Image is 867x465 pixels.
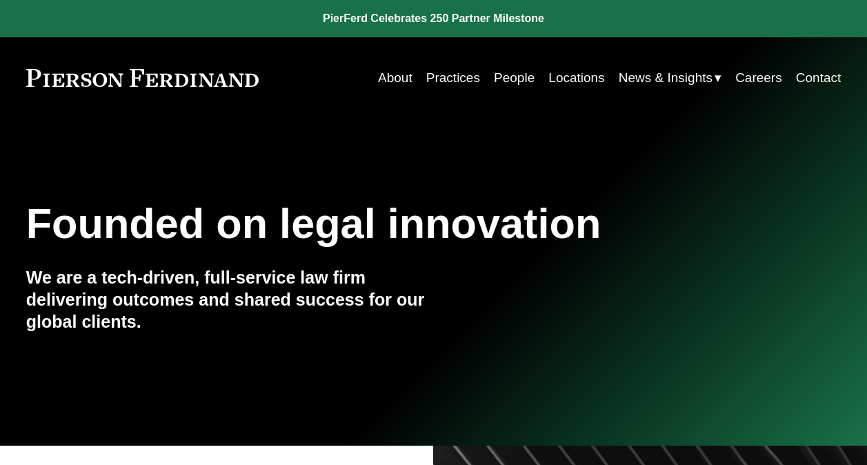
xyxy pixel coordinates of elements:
a: Locations [548,65,604,91]
a: People [494,65,535,91]
a: Contact [796,65,841,91]
a: folder dropdown [619,65,721,91]
h1: Founded on legal innovation [26,199,706,248]
h4: We are a tech-driven, full-service law firm delivering outcomes and shared success for our global... [26,267,434,333]
a: Careers [735,65,782,91]
a: About [378,65,412,91]
span: News & Insights [619,66,712,90]
a: Practices [426,65,480,91]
